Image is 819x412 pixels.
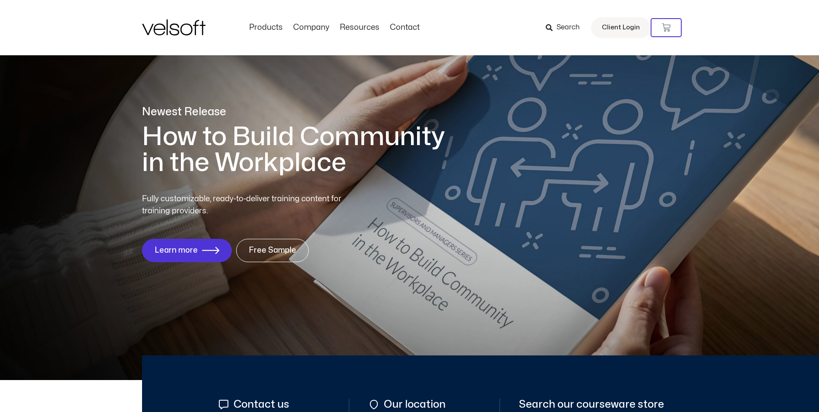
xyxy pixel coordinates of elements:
[142,19,206,35] img: Velsoft Training Materials
[231,399,289,410] span: Contact us
[288,23,335,32] a: CompanyMenu Toggle
[335,23,385,32] a: ResourcesMenu Toggle
[142,193,357,217] p: Fully customizable, ready-to-deliver training content for training providers.
[236,239,309,262] a: Free Sample
[142,124,457,176] h1: How to Build Community in the Workplace
[519,399,664,410] span: Search our courseware store
[557,22,580,33] span: Search
[244,23,288,32] a: ProductsMenu Toggle
[142,239,232,262] a: Learn more
[155,246,198,255] span: Learn more
[382,399,446,410] span: Our location
[591,17,651,38] a: Client Login
[546,20,586,35] a: Search
[602,22,640,33] span: Client Login
[249,246,296,255] span: Free Sample
[244,23,425,32] nav: Menu
[142,105,457,120] p: Newest Release
[385,23,425,32] a: ContactMenu Toggle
